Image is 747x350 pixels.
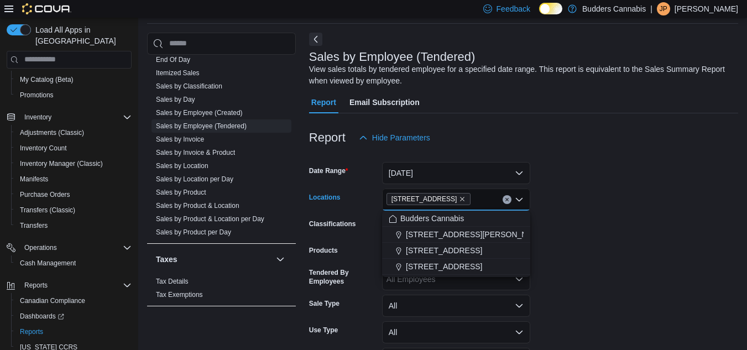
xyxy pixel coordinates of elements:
[15,325,48,338] a: Reports
[20,327,43,336] span: Reports
[2,240,136,255] button: Operations
[156,215,264,223] span: Sales by Product & Location per Day
[349,91,420,113] span: Email Subscription
[15,219,132,232] span: Transfers
[20,221,48,230] span: Transfers
[309,166,348,175] label: Date Range
[20,91,54,100] span: Promotions
[15,88,58,102] a: Promotions
[15,203,80,217] a: Transfers (Classic)
[15,142,132,155] span: Inventory Count
[156,95,195,104] span: Sales by Day
[400,213,464,224] span: Budders Cannabis
[31,24,132,46] span: Load All Apps in [GEOGRAPHIC_DATA]
[11,218,136,233] button: Transfers
[147,53,296,243] div: Sales
[15,173,53,186] a: Manifests
[11,171,136,187] button: Manifests
[156,122,247,130] span: Sales by Employee (Tendered)
[382,162,530,184] button: [DATE]
[156,188,206,197] span: Sales by Product
[539,3,562,14] input: Dark Mode
[22,3,71,14] img: Cova
[24,243,57,252] span: Operations
[382,295,530,317] button: All
[515,275,524,284] button: Open list of options
[156,175,233,183] a: Sales by Location per Day
[20,75,74,84] span: My Catalog (Beta)
[20,144,67,153] span: Inventory Count
[156,82,222,91] span: Sales by Classification
[309,220,356,228] label: Classifications
[309,131,346,144] h3: Report
[354,127,435,149] button: Hide Parameters
[156,254,271,265] button: Taxes
[309,326,338,335] label: Use Type
[156,175,233,184] span: Sales by Location per Day
[382,259,530,275] button: [STREET_ADDRESS]
[20,159,103,168] span: Inventory Manager (Classic)
[391,194,457,205] span: [STREET_ADDRESS]
[20,279,52,292] button: Reports
[657,2,670,15] div: Jessica Patterson
[20,175,48,184] span: Manifests
[156,291,203,299] a: Tax Exemptions
[2,109,136,125] button: Inventory
[156,161,208,170] span: Sales by Location
[156,149,235,156] a: Sales by Invoice & Product
[15,188,75,201] a: Purchase Orders
[386,193,471,205] span: 372 Queen St E, Unit A4
[156,228,231,236] a: Sales by Product per Day
[20,206,75,215] span: Transfers (Classic)
[309,33,322,46] button: Next
[156,277,189,286] span: Tax Details
[11,309,136,324] a: Dashboards
[11,202,136,218] button: Transfers (Classic)
[406,229,546,240] span: [STREET_ADDRESS][PERSON_NAME]
[15,203,132,217] span: Transfers (Classic)
[15,310,132,323] span: Dashboards
[156,135,204,144] span: Sales by Invoice
[11,140,136,156] button: Inventory Count
[15,257,80,270] a: Cash Management
[2,278,136,293] button: Reports
[309,268,378,286] label: Tendered By Employees
[309,50,476,64] h3: Sales by Employee (Tendered)
[156,56,190,64] a: End Of Day
[156,290,203,299] span: Tax Exemptions
[156,96,195,103] a: Sales by Day
[15,73,132,86] span: My Catalog (Beta)
[11,87,136,103] button: Promotions
[20,111,56,124] button: Inventory
[15,142,71,155] a: Inventory Count
[15,157,107,170] a: Inventory Manager (Classic)
[382,227,530,243] button: [STREET_ADDRESS][PERSON_NAME]
[20,128,84,137] span: Adjustments (Classic)
[20,259,76,268] span: Cash Management
[515,195,524,204] button: Close list of options
[156,254,177,265] h3: Taxes
[582,2,646,15] p: Budders Cannabis
[675,2,738,15] p: [PERSON_NAME]
[497,3,530,14] span: Feedback
[382,211,530,275] div: Choose from the following options
[11,125,136,140] button: Adjustments (Classic)
[24,281,48,290] span: Reports
[156,202,239,210] a: Sales by Product & Location
[406,245,482,256] span: [STREET_ADDRESS]
[20,296,85,305] span: Canadian Compliance
[309,299,339,308] label: Sale Type
[15,294,132,307] span: Canadian Compliance
[15,219,52,232] a: Transfers
[20,241,132,254] span: Operations
[156,69,200,77] a: Itemized Sales
[539,14,540,15] span: Dark Mode
[15,126,132,139] span: Adjustments (Classic)
[660,2,667,15] span: JP
[15,88,132,102] span: Promotions
[156,108,243,117] span: Sales by Employee (Created)
[156,189,206,196] a: Sales by Product
[503,195,511,204] button: Clear input
[15,257,132,270] span: Cash Management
